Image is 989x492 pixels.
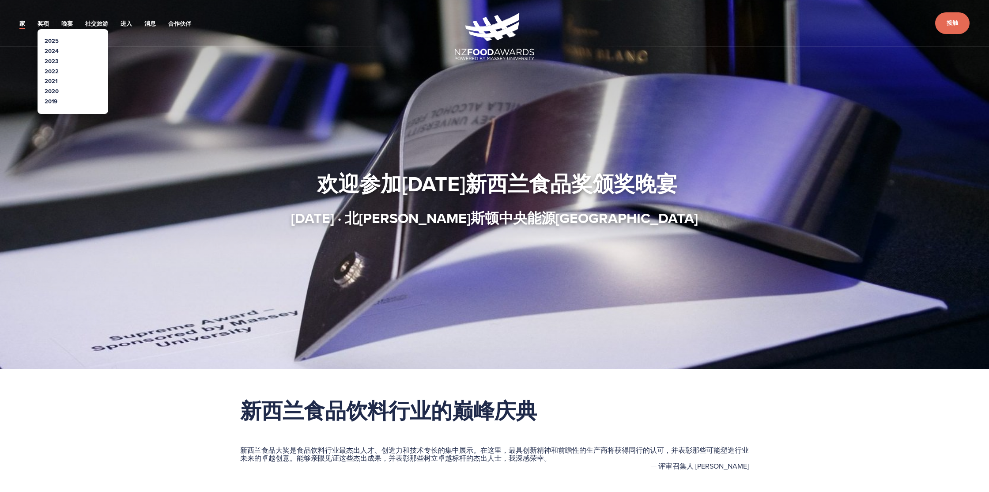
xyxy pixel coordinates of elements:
a: 家 [19,19,25,29]
font: 合作伙伴 [168,19,191,28]
font: 欢迎参加[DATE]新西兰食品奖颁奖晚宴 [317,168,677,199]
font: 消息 [144,19,156,28]
font: 新西兰食品饮料行业的巅峰庆典 [240,395,537,426]
a: 2024 [45,47,59,55]
font: 晚宴 [61,19,73,28]
a: 社交旅游 [85,19,108,29]
font: — 评审召集人 [PERSON_NAME] [651,461,749,471]
font: 进入 [121,19,132,28]
font: 奖项 [38,19,49,28]
font: 家 [19,19,25,28]
font: [DATE] · 北[PERSON_NAME]斯顿中央能源[GEOGRAPHIC_DATA] [291,208,698,228]
a: 2020 [45,87,59,95]
a: 2022 [45,67,59,76]
font: 接触 [947,19,958,27]
a: 奖项 [38,19,49,29]
a: 消息 [144,19,156,29]
a: 进入 [121,19,132,29]
a: 合作伙伴 [168,19,191,29]
font: 新西兰 [240,445,261,455]
a: 2023 [45,57,59,65]
a: 接触 [935,12,970,34]
a: 2019 [45,97,57,106]
a: 2025 [45,37,59,45]
a: 2021 [45,77,57,85]
font: 食品大奖是食品饮料行业最杰出人才、创造力和技术专长的集中展示。在这里，最具创新精神和前瞻性的生产商将获得同行的认可，并表彰那些可能塑造行业未来的卓越创意。能够亲眼见证这些杰出成果，并表彰那些树立... [240,445,749,463]
font: 。 [544,453,551,463]
font: 社交旅游 [85,19,108,28]
a: 晚宴 [61,19,73,29]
